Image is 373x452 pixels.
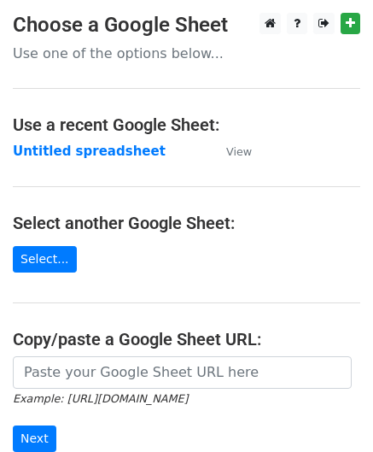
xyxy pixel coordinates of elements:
input: Paste your Google Sheet URL here [13,356,352,389]
h4: Copy/paste a Google Sheet URL: [13,329,360,349]
small: View [226,145,252,158]
a: Untitled spreadsheet [13,144,166,159]
h3: Choose a Google Sheet [13,13,360,38]
h4: Use a recent Google Sheet: [13,114,360,135]
small: Example: [URL][DOMAIN_NAME] [13,392,188,405]
a: View [209,144,252,159]
p: Use one of the options below... [13,44,360,62]
h4: Select another Google Sheet: [13,213,360,233]
input: Next [13,426,56,452]
a: Select... [13,246,77,273]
